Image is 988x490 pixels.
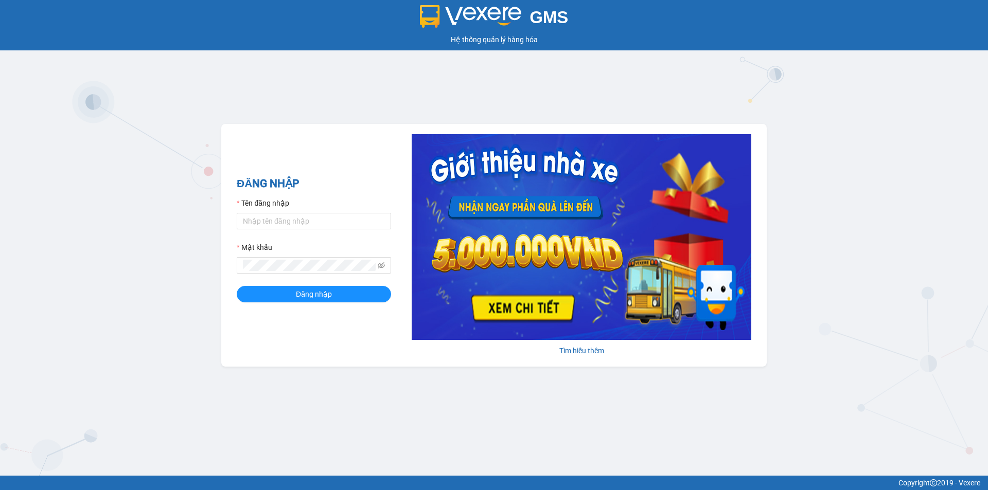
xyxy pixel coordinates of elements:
div: Hệ thống quản lý hàng hóa [3,34,985,45]
h2: ĐĂNG NHẬP [237,175,391,192]
div: Tìm hiểu thêm [412,345,751,356]
input: Tên đăng nhập [237,213,391,229]
div: Copyright 2019 - Vexere [8,477,980,488]
span: copyright [930,479,937,486]
span: Đăng nhập [296,288,332,300]
span: GMS [530,8,568,27]
img: banner-0 [412,134,751,340]
input: Mật khẩu [243,260,376,271]
img: logo 2 [420,5,522,28]
label: Tên đăng nhập [237,197,289,209]
span: eye-invisible [378,262,385,269]
label: Mật khẩu [237,242,272,253]
a: GMS [420,15,569,24]
button: Đăng nhập [237,286,391,302]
